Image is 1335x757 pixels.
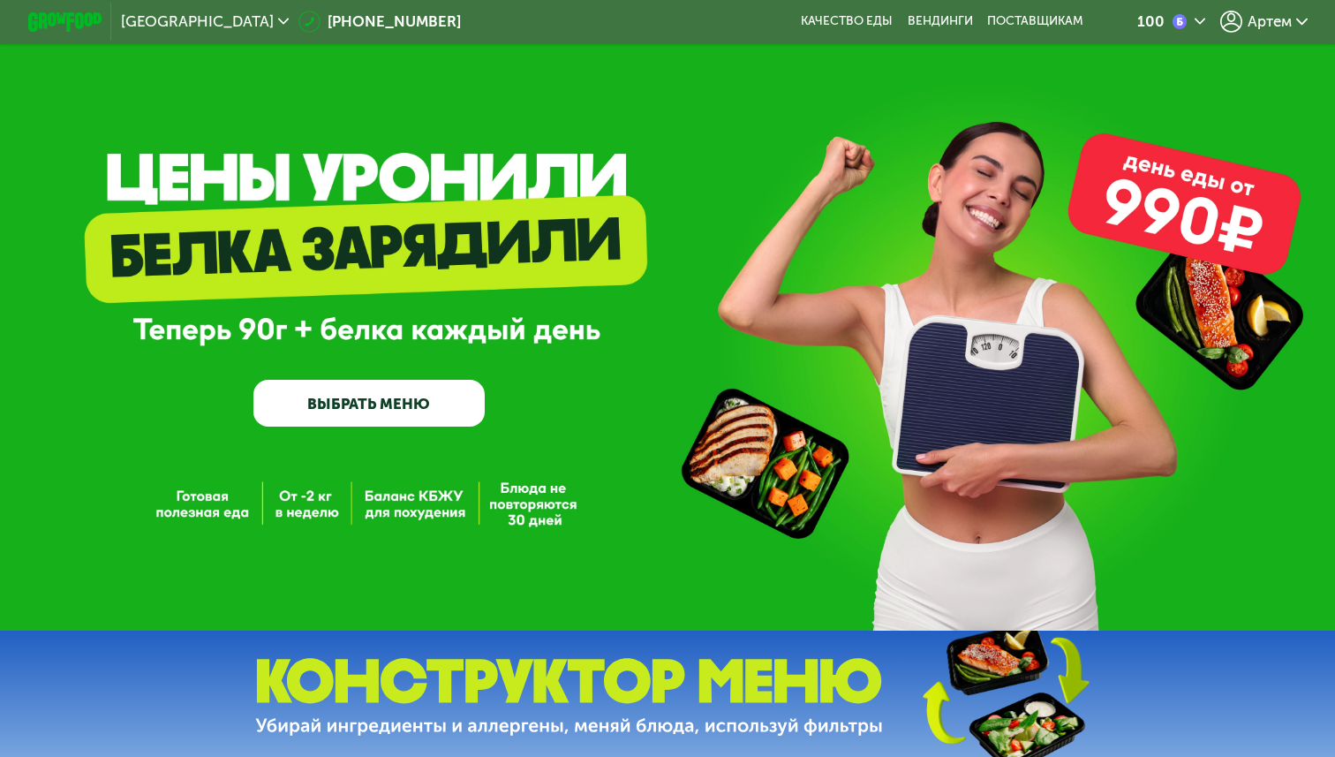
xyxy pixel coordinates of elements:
[121,14,274,29] span: [GEOGRAPHIC_DATA]
[987,14,1083,29] div: поставщикам
[1248,14,1292,29] span: Артем
[298,11,462,33] a: [PHONE_NUMBER]
[1137,14,1165,29] div: 100
[908,14,973,29] a: Вендинги
[801,14,893,29] a: Качество еды
[253,380,484,426] a: ВЫБРАТЬ МЕНЮ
